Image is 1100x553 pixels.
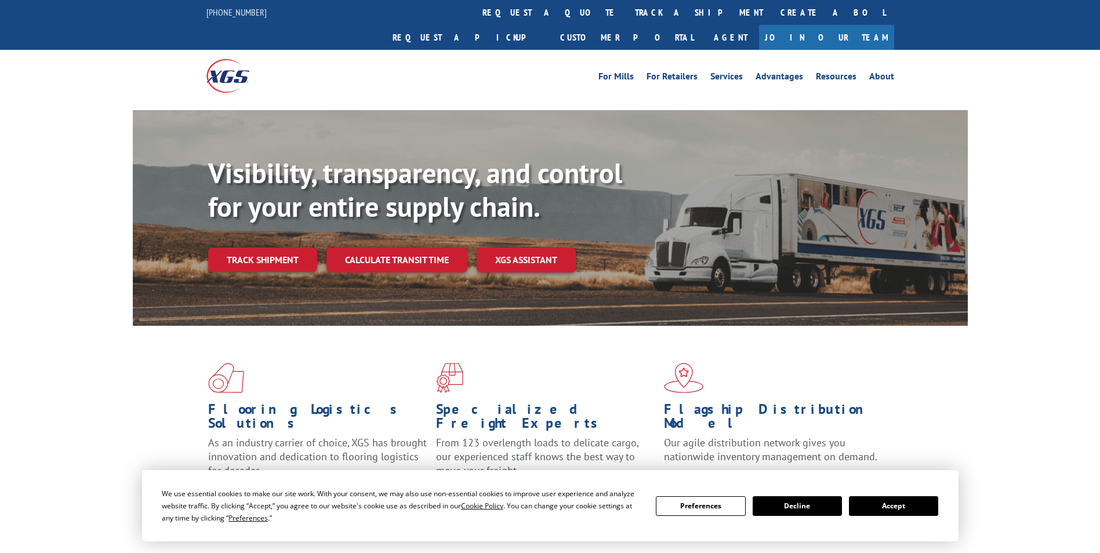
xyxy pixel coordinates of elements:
span: Our agile distribution network gives you nationwide inventory management on demand. [664,436,877,463]
button: Decline [753,496,842,516]
a: For Retailers [647,72,698,85]
span: Cookie Policy [461,501,503,511]
h1: Flagship Distribution Model [664,402,883,436]
p: From 123 overlength loads to delicate cargo, our experienced staff knows the best way to move you... [436,436,655,487]
a: Join Our Team [759,25,894,50]
div: We use essential cookies to make our site work. With your consent, we may also use non-essential ... [162,487,642,524]
a: Customer Portal [551,25,702,50]
a: Advantages [756,72,803,85]
button: Preferences [656,496,745,516]
img: xgs-icon-total-supply-chain-intelligence-red [208,363,244,393]
a: About [869,72,894,85]
b: Visibility, transparency, and control for your entire supply chain. [208,155,622,224]
h1: Flooring Logistics Solutions [208,402,427,436]
a: Request a pickup [384,25,551,50]
div: Cookie Consent Prompt [142,470,959,541]
span: Preferences [228,513,268,523]
button: Accept [849,496,938,516]
h1: Specialized Freight Experts [436,402,655,436]
img: xgs-icon-focused-on-flooring-red [436,363,463,393]
a: XGS ASSISTANT [477,248,576,272]
a: Resources [816,72,856,85]
a: Track shipment [208,248,317,272]
span: As an industry carrier of choice, XGS has brought innovation and dedication to flooring logistics... [208,436,427,477]
a: [PHONE_NUMBER] [206,6,267,18]
a: For Mills [598,72,634,85]
a: Agent [702,25,759,50]
img: xgs-icon-flagship-distribution-model-red [664,363,704,393]
a: Services [710,72,743,85]
a: Calculate transit time [326,248,467,272]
